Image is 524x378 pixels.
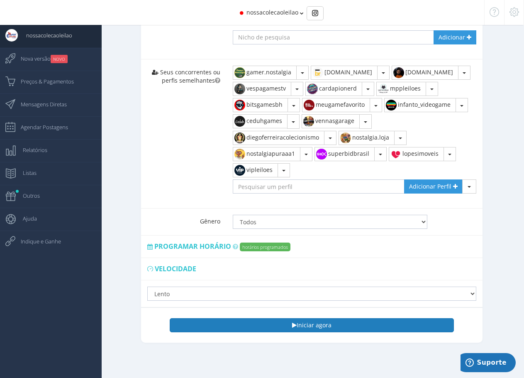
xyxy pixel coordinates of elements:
[389,147,444,161] button: lopesimoveis
[233,147,246,161] img: 471658031_1138397447634211_2802426604343663951_n.jpg
[240,243,290,251] label: horários programados
[302,114,360,128] button: vennasgarage
[233,66,297,80] button: gamer.nostalgia
[302,98,370,112] button: meugamefavorito
[404,179,463,194] a: Adicionar Perfil
[392,66,405,79] img: 472635182_1329872007959433_2186357385321241584_n.jpg
[302,98,316,112] img: 435507382_7328426593938795_3931140265778317735_n.jpg
[377,82,390,96] img: 18380369_1340146769409699_7446605411517464576_a.jpg
[18,25,72,46] span: nossacolecaoleilao
[389,147,402,161] img: 97556270_244417086650933_8367620522049011712_n.jpg
[15,162,37,183] span: Listas
[314,147,375,161] button: superbidbrasil
[233,115,246,128] img: 474976124_524523273977172_4452500860263492032_n.jpg
[12,231,61,252] span: Indique e Ganhe
[15,185,40,206] span: Outros
[434,30,476,44] a: Adicionar
[12,48,68,69] span: Nova versão
[409,182,451,190] span: Adicionar Perfil
[15,140,47,160] span: Relatórios
[12,94,67,115] span: Mensagens Diretas
[233,30,420,44] input: Nicho de pesquisa
[439,33,465,41] span: Adicionar
[12,71,74,92] span: Preços & Pagamentos
[233,147,300,161] button: nostalgiapuraaa1
[233,82,291,96] button: vespagamestv
[233,114,288,128] button: ceduhgames
[233,82,246,96] img: 339772424_211207091517105_5353863977720349896_n.jpg
[15,208,37,229] span: Ajuda
[233,98,288,112] button: bitsgamesbh
[384,98,456,112] button: infanto_videogame
[385,98,398,112] img: 355301026_3674815052840399_126145580490089916_n.jpg
[233,163,278,177] button: vipleiloes
[233,98,246,112] img: 472492011_2917890498374210_589477500944580005_n.jpg
[170,318,453,332] button: Iniciar agora
[233,131,324,145] button: diegoferreiracolecionismo
[154,242,231,251] span: Programar horário
[315,147,328,161] img: 524709296_18417455566109723_7834016007451158999_n.jpg
[307,6,324,20] div: Basic example
[141,209,227,226] label: Gênero
[246,8,298,16] span: nossacolecaoleilao
[461,353,516,374] iframe: Abre um widget para que você possa encontrar mais informações
[233,164,246,177] img: 508650189_18503868592038036_3440803423818569192_n.jpg
[233,66,246,79] img: 423159733_1378082839766708_3263368504947880062_n.jpg
[305,82,362,96] button: cardapionerd
[233,179,405,194] input: Pesquisar um perfil
[312,10,318,16] img: Instagram_simple_icon.svg
[233,131,246,145] img: 118519923_156870222702293_3191513666219955088_n.jpg
[306,82,319,96] img: 461877031_1201707057787743_574910923138416839_n.jpg
[392,66,458,80] button: [DOMAIN_NAME]
[5,29,18,42] img: User Image
[339,131,352,145] img: 490051436_970912405031702_5627526623854400812_n.jpg
[160,68,220,84] span: Seus concorrentes ou perfis semelhantes
[339,131,395,145] button: nostalgia.loja
[302,115,315,128] img: 296433050_1104133163540033_5674559888664596651_n.jpg
[376,82,426,96] button: mppleiloes
[12,117,68,137] span: Agendar Postagens
[155,264,196,273] span: Velocidade
[311,66,378,80] button: [DOMAIN_NAME]
[51,55,68,63] small: NOVO
[311,66,324,79] img: 433396700_380315868188458_5779258495310309580_n.jpg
